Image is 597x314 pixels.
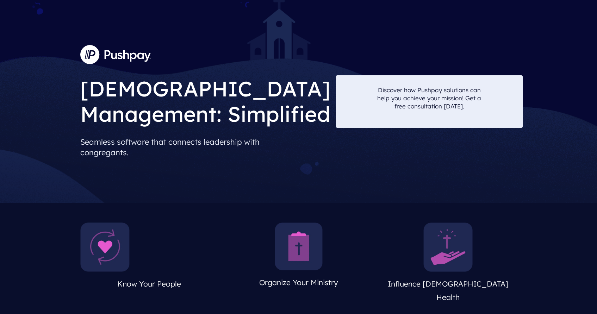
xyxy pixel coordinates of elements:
[259,278,338,287] span: Organize Your Ministry
[80,70,330,128] h1: [DEMOGRAPHIC_DATA] Management: Simplified
[80,134,330,161] p: Seamless software that connects leadership with congregants.
[117,279,181,288] span: Know Your People
[388,279,508,302] span: Influence [DEMOGRAPHIC_DATA] Health
[377,86,481,110] p: Discover how Pushpay solutions can help you achieve your mission! Get a free consultation [DATE].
